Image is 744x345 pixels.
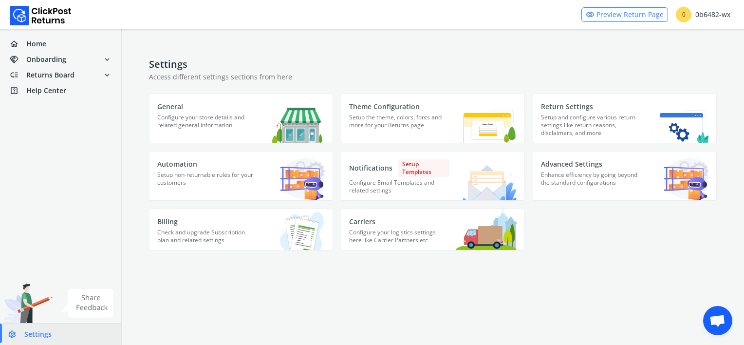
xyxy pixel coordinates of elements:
[149,72,717,82] p: Access different settings sections from here
[61,289,114,318] img: share feedback
[349,102,449,112] p: Theme Configuration
[349,229,449,250] p: Configure your logistics settings here like Carrier Partners etc
[8,327,24,341] span: settings
[103,53,112,66] span: expand_more
[6,84,115,97] a: help_centerHelp Center
[586,8,595,21] span: visibility
[280,158,325,200] img: Automation
[456,208,517,250] img: Carriers
[157,114,258,138] p: Configure your store details and related general information
[6,37,115,51] a: homeHome
[676,7,691,22] span: 0
[10,53,26,66] span: handshake
[462,162,517,200] img: Notifications
[676,7,730,22] div: 0b6482-wx
[272,103,325,143] img: General
[652,110,708,143] img: Return Settings
[157,229,258,250] p: Check and upgrade Subscription plan and related settings
[26,70,74,80] span: Returns Board
[541,171,641,195] p: Enhance efficiency by going beyond the standard configurations
[26,39,46,49] span: Home
[349,217,449,227] p: Carriers
[664,158,708,200] img: Advanced Settings
[450,98,517,143] img: Theme Configuration
[157,159,258,169] p: Automation
[149,58,717,70] h4: Settings
[10,68,26,82] span: low_priority
[157,171,258,195] p: Setup non-returnable rules for your customers
[10,6,72,25] img: Logo
[703,306,732,335] div: Open chat
[103,68,112,82] span: expand_more
[26,86,66,96] span: Help Center
[26,55,66,64] span: Onboarding
[10,37,26,51] span: home
[24,329,52,339] span: Settings
[541,114,641,143] p: Setup and configure various return settings like return reasons, disclaimers, and more
[541,159,641,169] p: Advanced Settings
[398,159,449,177] span: Setup Templates
[581,7,668,22] a: visibilityPreview Return Page
[349,114,449,138] p: Setup the theme, colors, fonts and more for your Returns page
[265,209,325,250] img: Billing
[349,179,449,200] p: Configure Email Templates and related settings
[541,102,641,112] p: Return Settings
[349,159,449,177] p: Notifications
[10,84,26,97] span: help_center
[157,102,258,112] p: General
[157,217,258,227] p: Billing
